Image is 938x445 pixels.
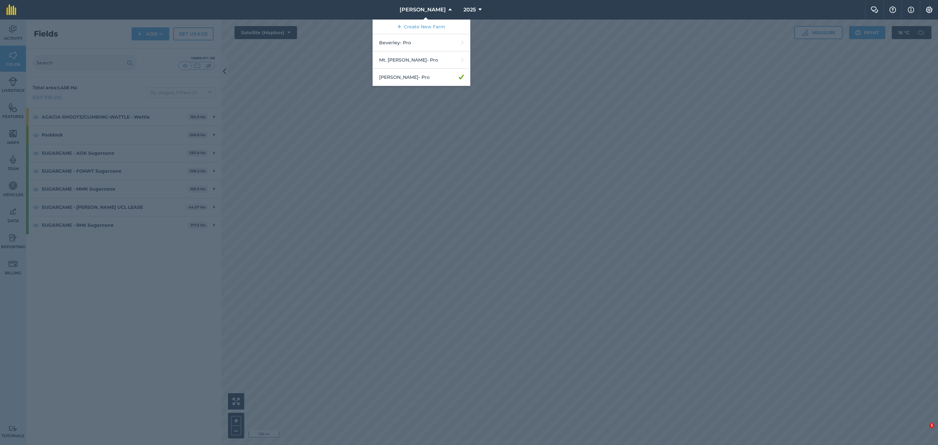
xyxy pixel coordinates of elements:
[925,7,933,13] img: A cog icon
[7,5,16,15] img: fieldmargin Logo
[916,423,931,438] iframe: Intercom live chat
[871,7,878,13] img: Two speech bubbles overlapping with the left bubble in the forefront
[373,51,470,69] a: Mt. [PERSON_NAME]- Pro
[373,69,470,86] a: [PERSON_NAME]- Pro
[400,6,446,14] span: [PERSON_NAME]
[929,423,934,428] span: 1
[373,20,470,34] a: Create New Farm
[373,34,470,51] a: Beverley- Pro
[889,7,897,13] img: A question mark icon
[463,6,476,14] span: 2025
[908,6,914,14] img: svg+xml;base64,PHN2ZyB4bWxucz0iaHR0cDovL3d3dy53My5vcmcvMjAwMC9zdmciIHdpZHRoPSIxNyIgaGVpZ2h0PSIxNy...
